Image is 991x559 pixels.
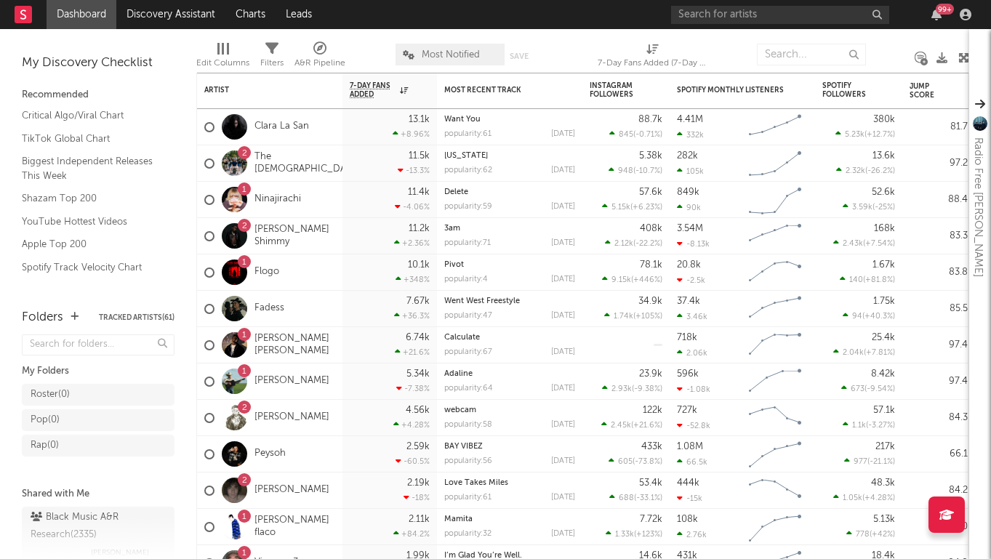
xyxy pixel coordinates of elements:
div: ( ) [602,384,662,393]
div: 10.1k [408,260,430,270]
div: 4.56k [406,406,430,415]
a: webcam [444,406,476,414]
a: [US_STATE] [444,152,488,160]
a: Apple Top 200 [22,236,160,252]
div: -7.38 % [396,384,430,393]
a: Pop(0) [22,409,174,431]
div: +36.3 % [394,311,430,321]
span: -21.1 % [870,458,893,466]
input: Search for folders... [22,334,174,355]
div: ( ) [843,420,895,430]
div: Tennessee [444,152,575,160]
span: Most Notified [422,50,480,60]
span: +105 % [635,313,660,321]
div: My Discovery Checklist [22,55,174,72]
div: [DATE] [551,348,575,356]
div: -52.8k [677,421,710,430]
div: [DATE] [551,276,575,283]
div: [DATE] [551,166,575,174]
span: 778 [856,531,870,539]
svg: Chart title [742,436,808,472]
span: 94 [852,313,862,321]
span: -3.27 % [868,422,893,430]
a: Ninajirachi [254,193,301,206]
div: Recommended [22,87,174,104]
div: 84.3 [910,409,968,427]
span: 845 [619,131,633,139]
div: [DATE] [551,457,575,465]
div: Adaline [444,370,575,378]
div: 13.6k [872,151,895,161]
div: 1.67k [872,260,895,270]
div: ( ) [835,129,895,139]
div: Rap ( 0 ) [31,437,59,454]
div: 7-Day Fans Added (7-Day Fans Added) [598,36,707,79]
div: ( ) [843,311,895,321]
div: Edit Columns [196,55,249,72]
span: 1.33k [615,531,634,539]
div: 5.38k [639,151,662,161]
div: 2.76k [677,530,707,539]
button: Save [510,52,529,60]
span: +446 % [633,276,660,284]
a: [PERSON_NAME] Shimmy [254,224,335,249]
div: +84.2 % [393,529,430,539]
div: ( ) [606,529,662,539]
svg: Chart title [742,509,808,545]
a: Love Takes Miles [444,479,508,487]
svg: Chart title [742,363,808,400]
span: 9.15k [611,276,631,284]
div: My Folders [22,363,174,380]
a: Adaline [444,370,473,378]
div: Black Music A&R Research ( 2335 ) [31,509,162,544]
a: Pivot [444,261,464,269]
span: +4.28 % [864,494,893,502]
div: 108k [677,515,698,524]
div: 78.1k [640,260,662,270]
div: 85.5 [910,300,968,318]
div: 84.2 [910,482,968,499]
div: ( ) [844,457,895,466]
span: 1.74k [614,313,633,321]
div: 5.34k [406,369,430,379]
span: 688 [619,494,634,502]
div: 23.9k [639,369,662,379]
div: 13.1k [409,115,430,124]
div: Pivot [444,261,575,269]
div: A&R Pipeline [294,55,345,72]
a: YouTube Hottest Videos [22,214,160,230]
div: 88.7k [638,115,662,124]
div: -8.13k [677,239,710,249]
div: [DATE] [551,130,575,138]
div: 7.67k [406,297,430,306]
div: Filters [260,36,284,79]
a: Roster(0) [22,384,174,406]
div: Pop ( 0 ) [31,411,60,429]
div: ( ) [609,493,662,502]
div: 6.74k [406,333,430,342]
div: 596k [677,369,699,379]
div: 408k [640,224,662,233]
div: ( ) [846,529,895,539]
div: Edit Columns [196,36,249,79]
div: ( ) [601,420,662,430]
a: Flogo [254,266,279,278]
div: popularity: 4 [444,276,488,283]
div: [DATE] [551,239,575,247]
div: 7.72k [640,515,662,524]
svg: Chart title [742,182,808,218]
a: Clara La San [254,121,309,133]
div: Instagram Followers [590,81,641,99]
div: 2.59k [406,442,430,451]
div: [DATE] [551,494,575,502]
span: 2.93k [611,385,632,393]
span: -0.71 % [635,131,660,139]
a: TikTok Global Chart [22,131,160,147]
div: [DATE] [551,385,575,393]
div: Shared with Me [22,486,174,503]
div: 727k [677,406,697,415]
span: 1.05k [843,494,862,502]
a: Went West Freestyle [444,297,520,305]
div: 718k [677,333,697,342]
div: Radio Free [PERSON_NAME] [969,137,987,277]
